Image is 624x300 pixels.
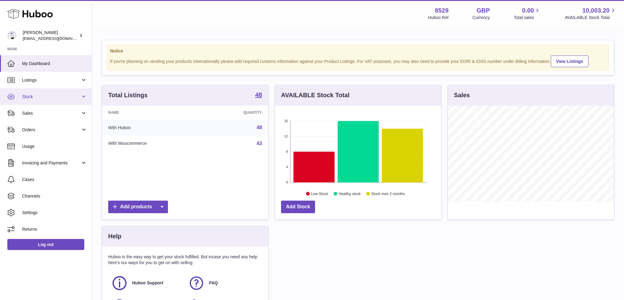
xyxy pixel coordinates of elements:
a: View Listings [551,56,588,67]
div: Huboo Ref [428,15,449,21]
span: FAQ [209,280,218,286]
span: Orders [22,127,81,133]
span: Usage [22,144,87,149]
span: Listings [22,77,81,83]
h3: AVAILABLE Stock Total [281,91,349,99]
img: admin@redgrass.ch [7,31,17,40]
a: 0.00 Total sales [514,6,541,21]
span: Huboo Support [132,280,163,286]
div: [PERSON_NAME] [23,30,78,41]
a: Log out [7,239,84,250]
span: Invoicing and Payments [22,160,81,166]
a: 43 [257,141,262,146]
span: Sales [22,110,81,116]
span: Returns [22,226,87,232]
div: Currency [473,15,490,21]
a: Huboo Support [111,275,182,291]
span: Channels [22,193,87,199]
span: Settings [22,210,87,216]
p: Huboo is the easy way to get your stock fulfilled. But incase you need any help here's our ways f... [108,254,262,266]
a: 10,003.20 AVAILABLE Stock Total [565,6,617,21]
h3: Total Listings [108,91,148,99]
text: Low Stock [311,192,328,196]
text: Healthy stock [339,192,361,196]
text: 16 [284,119,288,123]
h3: Sales [454,91,470,99]
td: With Woocommerce [102,136,205,152]
span: My Dashboard [22,61,87,67]
a: 48 [257,125,262,130]
span: [EMAIL_ADDRESS][DOMAIN_NAME] [23,36,90,41]
text: 0 [286,180,288,184]
a: Add Stock [281,201,315,213]
strong: 48 [255,92,262,98]
strong: 8529 [435,6,449,15]
text: 8 [286,150,288,153]
a: Add products [108,201,168,213]
text: 12 [284,134,288,138]
td: With Huboo [102,120,205,136]
span: 0.00 [522,6,534,15]
span: Stock [22,94,81,100]
div: If you're planning on sending your products internationally please add required customs informati... [110,55,606,67]
th: Quantity [205,106,268,120]
span: 10,003.20 [582,6,610,15]
text: Stock over 2 months [371,192,405,196]
a: 48 [255,92,262,99]
text: 4 [286,165,288,169]
strong: Notice [110,48,606,54]
span: Total sales [514,15,541,21]
strong: GBP [477,6,490,15]
th: Name [102,106,205,120]
span: Cases [22,177,87,183]
span: AVAILABLE Stock Total [565,15,617,21]
h3: Help [108,232,121,240]
a: FAQ [188,275,259,291]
